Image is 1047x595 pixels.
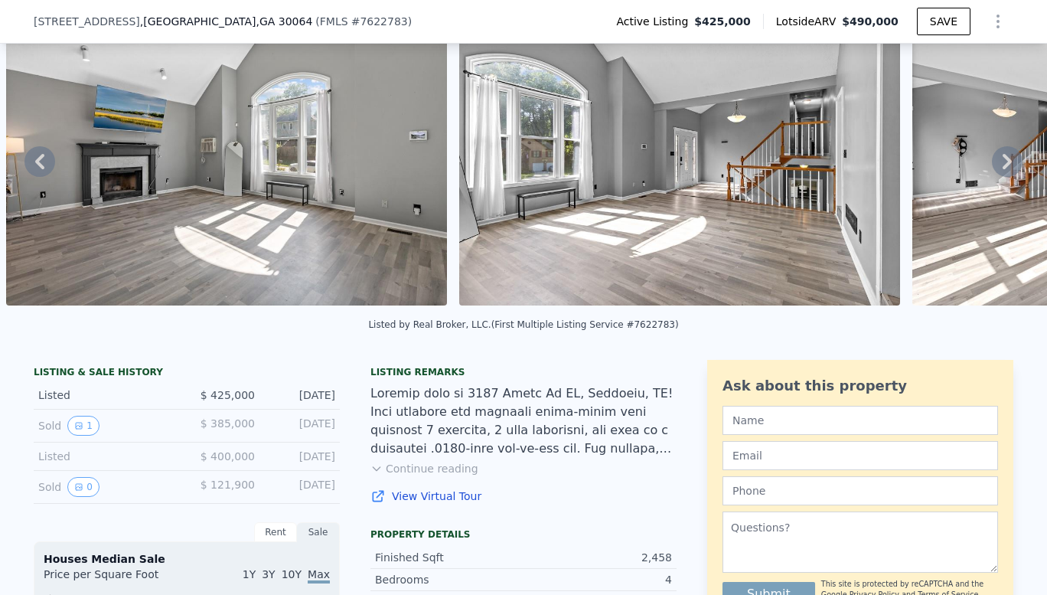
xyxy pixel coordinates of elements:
[375,550,523,565] div: Finished Sqft
[375,572,523,587] div: Bedrooms
[201,417,255,430] span: $ 385,000
[370,366,677,378] div: Listing remarks
[267,449,335,464] div: [DATE]
[351,15,408,28] span: # 7622783
[282,568,302,580] span: 10Y
[256,15,312,28] span: , GA 30064
[722,441,998,470] input: Email
[201,389,255,401] span: $ 425,000
[34,366,340,381] div: LISTING & SALE HISTORY
[201,479,255,491] span: $ 121,900
[267,387,335,403] div: [DATE]
[38,477,174,497] div: Sold
[320,15,348,28] span: FMLS
[267,477,335,497] div: [DATE]
[44,567,187,591] div: Price per Square Foot
[254,522,297,542] div: Rent
[368,319,678,330] div: Listed by Real Broker, LLC. (First Multiple Listing Service #7622783)
[722,375,998,397] div: Ask about this property
[297,522,340,542] div: Sale
[201,450,255,463] span: $ 400,000
[983,6,1013,37] button: Show Options
[370,489,677,504] a: View Virtual Tour
[370,461,478,476] button: Continue reading
[38,387,174,403] div: Listed
[6,11,447,306] img: Sale: 167276467 Parcel: 16947668
[308,568,330,584] span: Max
[243,568,256,580] span: 1Y
[34,14,140,29] span: [STREET_ADDRESS]
[616,14,694,29] span: Active Listing
[44,551,330,567] div: Houses Median Sale
[370,528,677,541] div: Property details
[370,384,677,458] div: Loremip dolo si 3187 Ametc Ad EL, Seddoeiu, TE! Inci utlabore etd magnaali enima-minim veni quisn...
[140,14,313,29] span: , [GEOGRAPHIC_DATA]
[523,550,672,565] div: 2,458
[842,15,899,28] span: $490,000
[523,572,672,587] div: 4
[262,568,275,580] span: 3Y
[722,476,998,505] input: Phone
[694,14,751,29] span: $425,000
[38,449,174,464] div: Listed
[722,406,998,435] input: Name
[267,416,335,436] div: [DATE]
[917,8,970,35] button: SAVE
[776,14,842,29] span: Lotside ARV
[315,14,412,29] div: ( )
[38,416,174,436] div: Sold
[67,416,99,436] button: View historical data
[459,11,900,306] img: Sale: 167276467 Parcel: 16947668
[67,477,99,497] button: View historical data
